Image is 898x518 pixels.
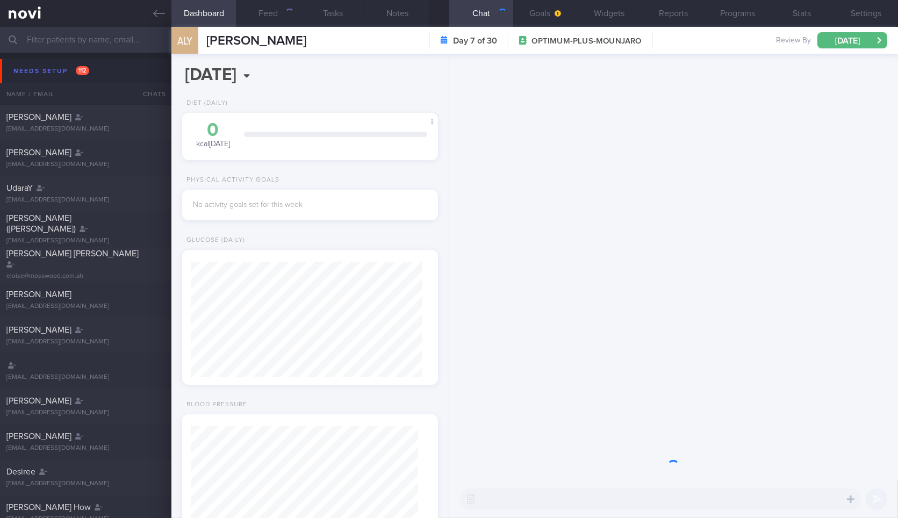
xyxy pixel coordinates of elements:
div: [EMAIL_ADDRESS][DOMAIN_NAME] [6,196,165,204]
div: [EMAIL_ADDRESS][DOMAIN_NAME] [6,303,165,311]
div: [EMAIL_ADDRESS][DOMAIN_NAME] [6,444,165,452]
div: [EMAIL_ADDRESS][DOMAIN_NAME] [6,338,165,346]
span: [PERSON_NAME] [6,326,71,334]
div: Needs setup [11,64,92,78]
div: [EMAIL_ADDRESS][DOMAIN_NAME] [6,161,165,169]
span: [PERSON_NAME] [6,290,71,299]
span: [PERSON_NAME] [6,148,71,157]
div: Blood Pressure [182,401,247,409]
div: Glucose (Daily) [182,236,245,244]
span: [PERSON_NAME] [6,397,71,405]
div: Physical Activity Goals [182,176,279,184]
div: [EMAIL_ADDRESS][DOMAIN_NAME] [6,237,165,245]
strong: Day 7 of 30 [453,35,497,46]
span: UdaraY [6,184,33,192]
span: [PERSON_NAME] [PERSON_NAME] [6,249,139,258]
div: ALY [169,20,201,62]
div: 0 [193,121,233,140]
div: eloise@mosswood.com.ah [6,272,165,280]
div: [EMAIL_ADDRESS][DOMAIN_NAME] [6,373,165,382]
div: [EMAIL_ADDRESS][DOMAIN_NAME] [6,125,165,133]
div: [EMAIL_ADDRESS][DOMAIN_NAME] [6,409,165,417]
span: Review By [776,36,811,46]
div: kcal [DATE] [193,121,233,149]
span: [PERSON_NAME] ([PERSON_NAME]) [6,214,76,233]
span: [PERSON_NAME] [6,113,71,121]
button: [DATE] [817,32,887,48]
span: Desiree [6,467,35,476]
div: Diet (Daily) [182,99,228,107]
div: No activity goals set for this week [193,200,427,210]
span: OPTIMUM-PLUS-MOUNJARO [531,36,641,47]
span: [PERSON_NAME] [6,432,71,441]
div: Chats [128,83,171,105]
span: [PERSON_NAME] How [6,503,91,512]
div: [EMAIL_ADDRESS][DOMAIN_NAME] [6,480,165,488]
span: [PERSON_NAME] [206,34,306,47]
span: 112 [76,66,89,75]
